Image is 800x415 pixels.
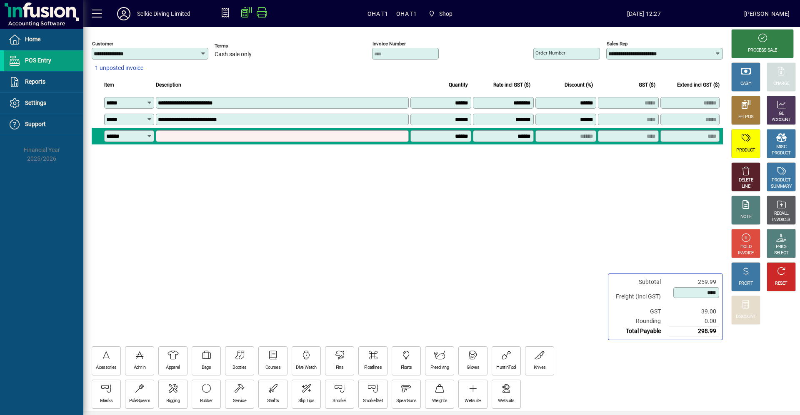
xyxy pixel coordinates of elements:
[156,80,181,89] span: Description
[100,398,113,404] div: Masks
[401,365,412,371] div: Floats
[773,81,790,87] div: CHARGE
[771,184,792,190] div: SUMMARY
[25,121,46,127] span: Support
[265,365,280,371] div: Courses
[776,144,786,150] div: MISC
[4,29,83,50] a: Home
[772,217,790,223] div: INVOICES
[496,365,516,371] div: HuntinTool
[129,398,150,404] div: PoleSpears
[166,365,180,371] div: Apparel
[534,365,546,371] div: Knives
[465,398,481,404] div: Wetsuit+
[449,80,468,89] span: Quantity
[744,7,790,20] div: [PERSON_NAME]
[215,43,265,49] span: Terms
[774,211,789,217] div: RECALL
[612,316,669,326] td: Rounding
[296,365,316,371] div: Dive Watch
[776,244,787,250] div: PRICE
[739,177,753,184] div: DELETE
[110,6,137,21] button: Profile
[612,287,669,307] td: Freight (Incl GST)
[544,7,744,20] span: [DATE] 12:27
[740,244,751,250] div: HOLD
[215,51,252,58] span: Cash sale only
[372,41,406,47] mat-label: Invoice number
[430,365,449,371] div: Freediving
[612,277,669,287] td: Subtotal
[166,398,180,404] div: Rigging
[96,365,116,371] div: Acessories
[607,41,627,47] mat-label: Sales rep
[298,398,314,404] div: Slip Tips
[612,326,669,336] td: Total Payable
[775,281,787,287] div: RESET
[367,7,388,20] span: OHA T1
[4,114,83,135] a: Support
[267,398,279,404] div: Shafts
[134,365,146,371] div: Admin
[95,64,143,72] span: 1 unposted invoice
[92,61,147,76] button: 1 unposted invoice
[612,307,669,316] td: GST
[742,184,750,190] div: LINE
[396,398,417,404] div: SpearGuns
[25,57,51,64] span: POS Entry
[738,250,753,256] div: INVOICE
[25,36,40,42] span: Home
[439,7,453,20] span: Shop
[535,50,565,56] mat-label: Order number
[779,111,784,117] div: GL
[363,398,383,404] div: SnorkelSet
[4,93,83,114] a: Settings
[92,41,113,47] mat-label: Customer
[772,150,790,157] div: PRODUCT
[104,80,114,89] span: Item
[467,365,479,371] div: Gloves
[200,398,213,404] div: Rubber
[748,47,777,54] div: PROCESS SALE
[4,72,83,92] a: Reports
[736,314,756,320] div: DISCOUNT
[739,281,753,287] div: PROFIT
[498,398,514,404] div: Wetsuits
[740,81,751,87] div: CASH
[736,147,755,154] div: PRODUCT
[232,365,246,371] div: Booties
[738,114,754,120] div: EFTPOS
[639,80,655,89] span: GST ($)
[364,365,382,371] div: Floatlines
[669,326,719,336] td: 298.99
[669,277,719,287] td: 259.99
[25,99,46,106] span: Settings
[425,6,456,21] span: Shop
[669,307,719,316] td: 39.00
[565,80,593,89] span: Discount (%)
[202,365,211,371] div: Bags
[233,398,246,404] div: Service
[336,365,343,371] div: Fins
[772,117,791,123] div: ACCOUNT
[137,7,191,20] div: Selkie Diving Limited
[396,7,417,20] span: OHA T1
[432,398,447,404] div: Weights
[25,78,45,85] span: Reports
[493,80,530,89] span: Rate incl GST ($)
[772,177,790,184] div: PRODUCT
[332,398,346,404] div: Snorkel
[669,316,719,326] td: 0.00
[677,80,720,89] span: Extend incl GST ($)
[774,250,789,256] div: SELECT
[740,214,751,220] div: NOTE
